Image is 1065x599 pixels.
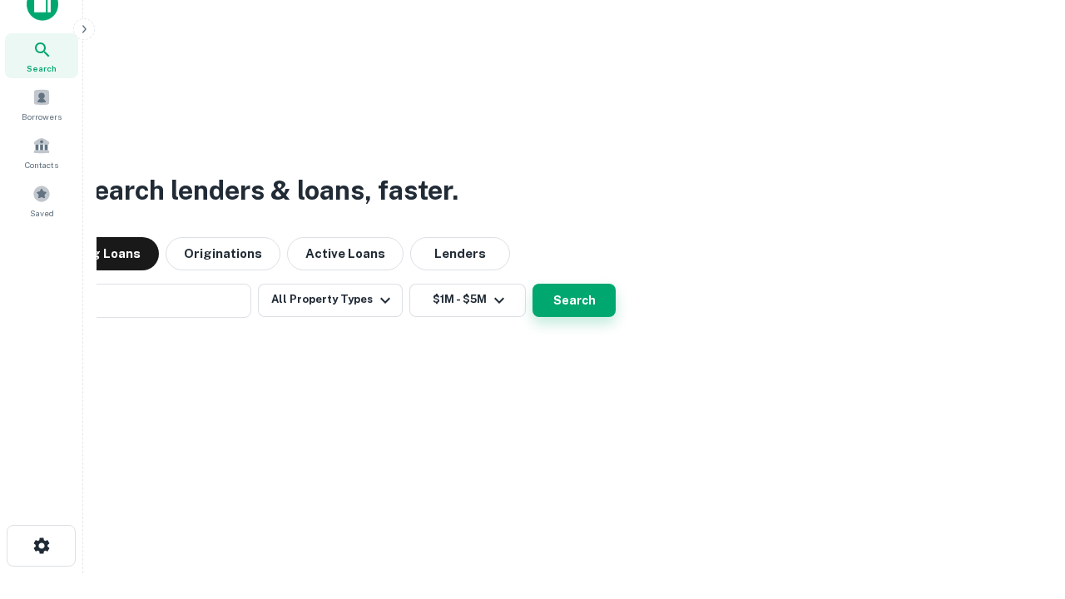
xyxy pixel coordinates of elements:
[5,82,78,126] a: Borrowers
[5,130,78,175] a: Contacts
[409,284,526,317] button: $1M - $5M
[5,178,78,223] a: Saved
[982,466,1065,546] iframe: Chat Widget
[25,158,58,171] span: Contacts
[258,284,403,317] button: All Property Types
[287,237,404,270] button: Active Loans
[532,284,616,317] button: Search
[410,237,510,270] button: Lenders
[27,62,57,75] span: Search
[22,110,62,123] span: Borrowers
[166,237,280,270] button: Originations
[30,206,54,220] span: Saved
[5,33,78,78] a: Search
[76,171,458,210] h3: Search lenders & loans, faster.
